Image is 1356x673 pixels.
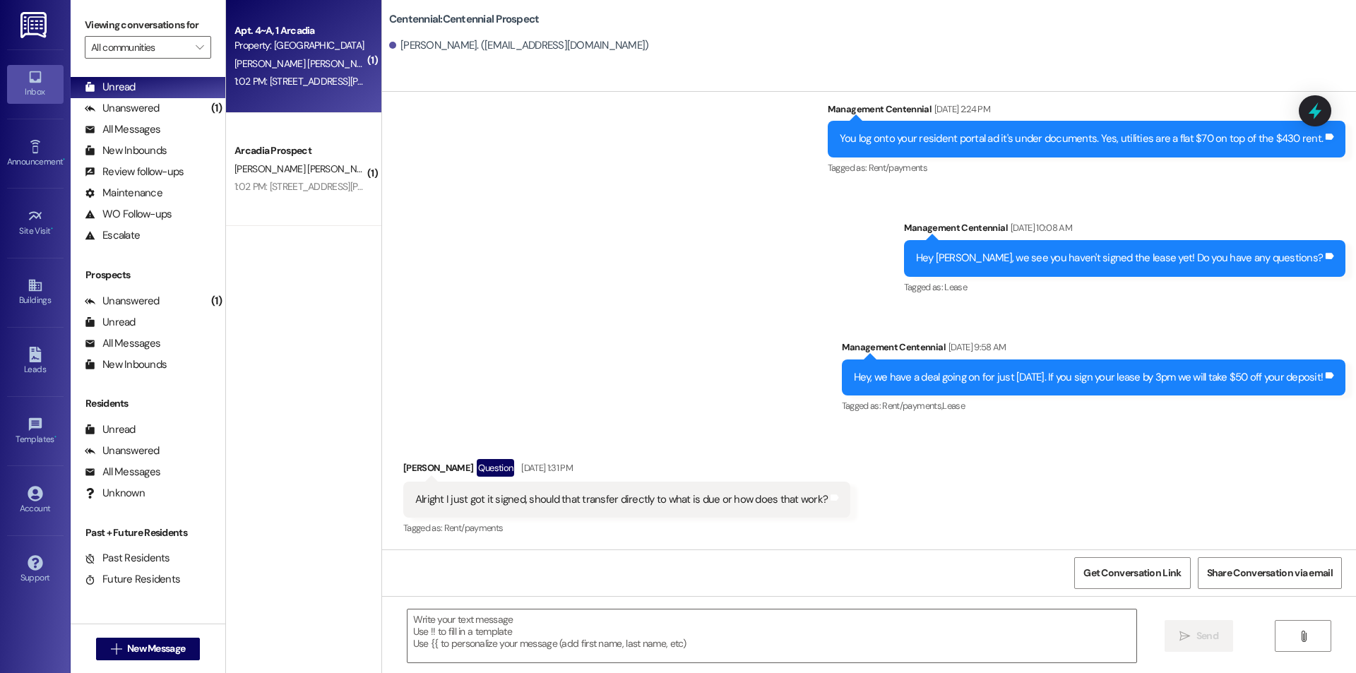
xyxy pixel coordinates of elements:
span: Lease [944,281,967,293]
input: All communities [91,36,189,59]
div: Unanswered [85,294,160,309]
div: (1) [208,97,225,119]
div: Property: [GEOGRAPHIC_DATA] [234,38,365,53]
span: Rent/payments [869,162,928,174]
div: Management Centennial [842,340,1346,359]
div: (1) [208,290,225,312]
span: Share Conversation via email [1207,566,1333,580]
button: Share Conversation via email [1198,557,1342,589]
div: Tagged as: [904,277,1346,297]
span: [PERSON_NAME] [PERSON_NAME] [234,162,378,175]
div: New Inbounds [85,143,167,158]
div: 1:02 PM: [STREET_ADDRESS][PERSON_NAME] [234,180,420,193]
div: Hey, we have a deal going on for just [DATE]. If you sign your lease by 3pm we will take $50 off ... [854,370,1324,385]
div: All Messages [85,122,160,137]
span: • [51,224,53,234]
div: [DATE] 2:24 PM [931,102,990,117]
div: Management Centennial [828,102,1345,121]
span: Rent/payments , [882,400,942,412]
div: Management Centennial [904,220,1346,240]
span: Send [1196,629,1218,643]
div: New Inbounds [85,357,167,372]
i:  [1179,631,1190,642]
i:  [111,643,121,655]
a: Leads [7,343,64,381]
div: Review follow-ups [85,165,184,179]
span: • [63,155,65,165]
div: Past Residents [85,551,170,566]
label: Viewing conversations for [85,14,211,36]
div: Residents [71,396,225,411]
div: Past + Future Residents [71,525,225,540]
span: Rent/payments [444,522,504,534]
div: Unread [85,422,136,437]
div: Tagged as: [403,518,850,538]
div: Escalate [85,228,140,243]
div: Unanswered [85,101,160,116]
a: Buildings [7,273,64,311]
a: Inbox [7,65,64,103]
button: New Message [96,638,201,660]
div: [DATE] 1:31 PM [518,460,573,475]
div: Unread [85,80,136,95]
a: Templates • [7,412,64,451]
div: Unknown [85,486,145,501]
div: Question [477,459,514,477]
span: New Message [127,641,185,656]
i:  [1298,631,1309,642]
div: You log onto your resident portal ad it's under documents. Yes, utilities are a flat $70 on top o... [840,131,1323,146]
img: ResiDesk Logo [20,12,49,38]
div: All Messages [85,336,160,351]
div: 1:02 PM: [STREET_ADDRESS][PERSON_NAME] [234,75,420,88]
div: All Messages [85,465,160,480]
div: Hey [PERSON_NAME], we see you haven't signed the lease yet! Do you have any questions? [916,251,1324,266]
div: [PERSON_NAME] [403,459,850,482]
button: Send [1165,620,1233,652]
div: Alright I just got it signed, should that transfer directly to what is due or how does that work? [415,492,828,507]
div: Unread [85,315,136,330]
a: Site Visit • [7,204,64,242]
i:  [196,42,203,53]
button: Get Conversation Link [1074,557,1190,589]
div: Arcadia Prospect [234,143,365,158]
div: Maintenance [85,186,162,201]
span: Lease [942,400,965,412]
a: Account [7,482,64,520]
div: WO Follow-ups [85,207,172,222]
b: Centennial: Centennial Prospect [389,12,540,27]
div: Prospects [71,268,225,282]
div: Unanswered [85,443,160,458]
div: Apt. 4~A, 1 Arcadia [234,23,365,38]
div: [DATE] 10:08 AM [1007,220,1072,235]
div: [DATE] 9:58 AM [945,340,1006,355]
a: Support [7,551,64,589]
span: [PERSON_NAME] [PERSON_NAME] [234,57,378,70]
div: [PERSON_NAME]. ([EMAIL_ADDRESS][DOMAIN_NAME]) [389,38,649,53]
div: Future Residents [85,572,180,587]
div: Tagged as: [842,395,1346,416]
div: Tagged as: [828,157,1345,178]
span: • [54,432,56,442]
span: Get Conversation Link [1083,566,1181,580]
